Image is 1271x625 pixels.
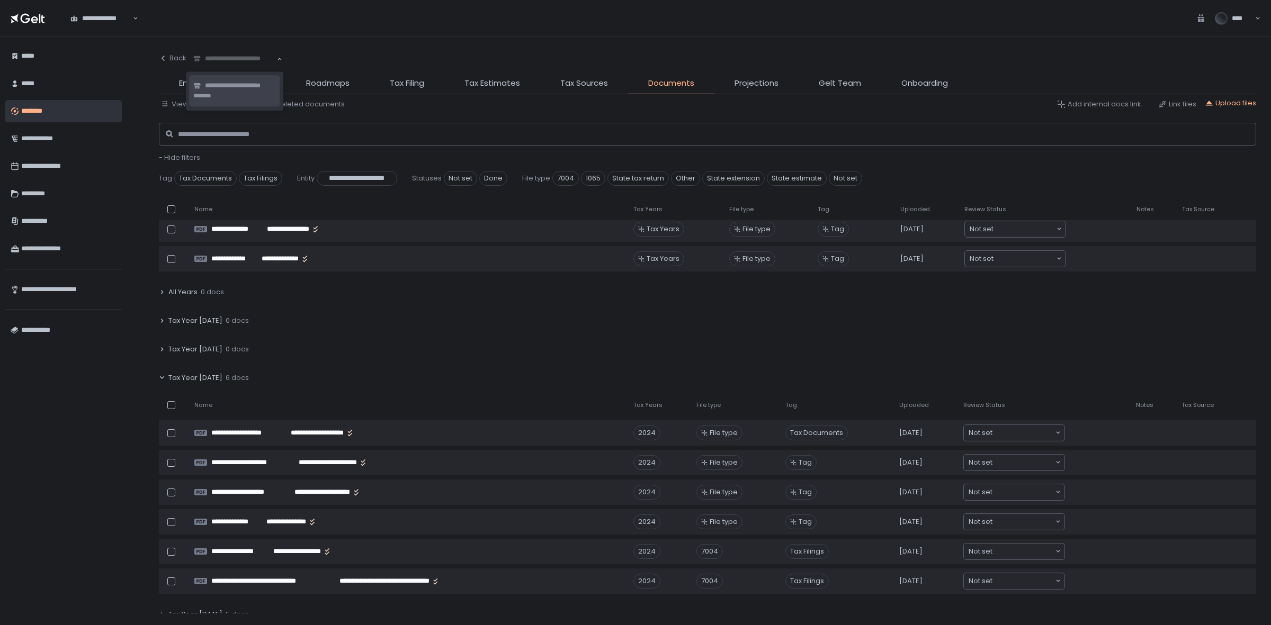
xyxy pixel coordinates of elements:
span: File type [522,174,550,183]
span: Tag [799,517,812,527]
input: Search for option [992,487,1054,497]
span: [DATE] [899,428,923,438]
div: Search for option [964,455,1064,470]
div: 2024 [633,544,660,559]
span: [DATE] [899,547,923,556]
span: Tag [818,205,829,213]
span: File type [742,224,771,234]
span: [DATE] [899,517,923,527]
span: Not set [969,457,992,468]
span: [DATE] [899,576,923,586]
span: Not set [969,428,992,438]
input: Search for option [992,576,1054,586]
span: Documents [648,77,694,89]
button: Back [159,48,186,69]
div: 2024 [633,425,660,440]
span: Name [194,401,212,409]
span: Tax Years [647,224,679,234]
span: Tag [785,401,797,409]
span: Gelt Team [819,77,861,89]
span: File type [710,428,738,438]
span: Tax Year [DATE] [168,610,222,619]
span: Not set [969,487,992,497]
div: Search for option [964,514,1064,530]
div: Search for option [964,425,1064,441]
span: Tax Years [633,205,663,213]
div: Search for option [64,7,138,29]
span: Not set [444,171,477,186]
span: Tag [159,174,172,183]
span: Tag [831,254,844,264]
span: Projections [735,77,778,89]
input: Search for option [992,517,1054,527]
span: Uploaded [899,401,929,409]
div: Search for option [965,221,1066,237]
span: Onboarding [901,77,948,89]
span: Tax Filing [390,77,424,89]
span: File type [729,205,754,213]
span: Review Status [963,401,1005,409]
span: 1065 [581,171,605,186]
div: Search for option [964,484,1064,500]
div: Search for option [186,48,282,70]
input: Search for option [992,428,1054,438]
div: 7004 [696,544,723,559]
span: Tax Filings [239,171,282,186]
span: Not set [829,171,862,186]
span: Review Status [964,205,1006,213]
span: Tax Year [DATE] [168,316,222,325]
span: 0 docs [201,287,224,297]
span: State estimate [767,171,827,186]
span: Roadmaps [306,77,350,89]
span: Done [479,171,507,186]
div: Search for option [964,544,1064,559]
span: Tax Documents [785,425,848,440]
span: Entity [179,77,201,89]
span: Tax Years [633,401,663,409]
span: Tag [799,487,812,497]
span: Tax Source [1182,205,1214,213]
button: - Hide filters [159,153,200,162]
input: Search for option [993,253,1055,264]
span: All Years [168,287,198,297]
span: Statuses [412,174,442,183]
span: Tax Filings [785,574,829,588]
span: File type [710,517,738,527]
span: Tax Year [DATE] [168,345,222,354]
span: Notes [1136,205,1154,213]
span: - Hide filters [159,152,200,162]
span: File type [742,254,771,264]
div: 7004 [696,574,723,588]
div: 2024 [633,574,660,588]
button: View by: Tax years [161,99,235,109]
button: Add internal docs link [1057,99,1141,109]
span: [DATE] [900,224,924,234]
span: Not set [969,517,992,527]
span: 6 docs [226,373,249,383]
span: Tag [831,224,844,234]
span: Entity [297,174,315,183]
div: Search for option [964,573,1064,589]
button: Upload files [1205,98,1256,108]
div: 2024 [633,514,660,529]
div: Back [159,53,186,63]
span: 5 docs [226,610,249,619]
span: Not set [969,546,992,557]
input: Search for option [193,53,276,64]
input: Search for option [992,457,1054,468]
span: Notes [1136,401,1153,409]
div: 2024 [633,485,660,500]
span: Not set [969,576,992,586]
span: [DATE] [900,254,924,264]
span: Tax Estimates [464,77,520,89]
span: File type [696,401,721,409]
span: Name [194,205,212,213]
span: Tax Source [1182,401,1214,409]
button: Link files [1158,99,1196,109]
input: Search for option [992,546,1054,557]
